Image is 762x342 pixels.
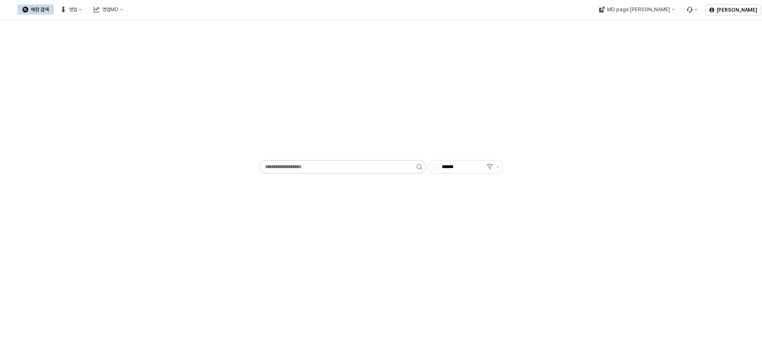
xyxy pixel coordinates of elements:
[55,5,87,15] button: 영업
[69,7,77,12] div: 영업
[593,5,680,15] button: MD page [PERSON_NAME]
[17,5,54,15] button: 매장 검색
[493,161,503,173] button: 제안 사항 표시
[681,5,702,15] div: Menu item 6
[31,7,49,12] div: 매장 검색
[102,7,118,12] div: 영업MD
[607,7,670,12] div: MD page [PERSON_NAME]
[434,164,440,170] span: -
[593,5,680,15] div: MD page 이동
[717,7,757,13] p: [PERSON_NAME]
[705,5,761,15] button: [PERSON_NAME]
[89,5,128,15] button: 영업MD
